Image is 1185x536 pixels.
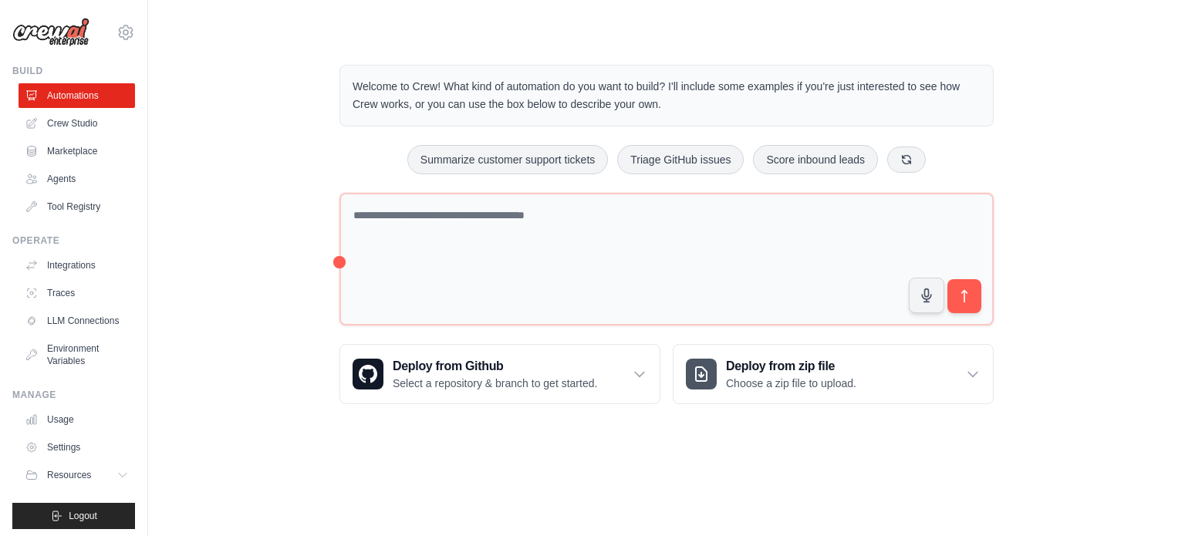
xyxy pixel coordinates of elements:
h3: Deploy from Github [393,357,597,376]
a: Agents [19,167,135,191]
a: Tool Registry [19,194,135,219]
a: Settings [19,435,135,460]
p: Describe the automation you want to build, select an example option, or use the microphone to spe... [890,442,1129,492]
button: Resources [19,463,135,487]
div: Build [12,65,135,77]
span: Step 1 [902,398,933,410]
a: Usage [19,407,135,432]
h3: Deploy from zip file [726,357,856,376]
a: Traces [19,281,135,305]
button: Logout [12,503,135,529]
a: Marketplace [19,139,135,163]
p: Select a repository & branch to get started. [393,376,597,391]
span: Resources [47,469,91,481]
h3: Create an automation [890,415,1129,436]
img: Logo [12,18,89,47]
a: Integrations [19,253,135,278]
p: Choose a zip file to upload. [726,376,856,391]
button: Triage GitHub issues [617,145,744,174]
a: Crew Studio [19,111,135,136]
div: Manage [12,389,135,401]
a: LLM Connections [19,308,135,333]
div: Operate [12,234,135,247]
p: Welcome to Crew! What kind of automation do you want to build? I'll include some examples if you'... [353,78,981,113]
button: Score inbound leads [753,145,878,174]
span: Logout [69,510,97,522]
a: Environment Variables [19,336,135,373]
a: Automations [19,83,135,108]
button: Summarize customer support tickets [407,145,608,174]
button: Close walkthrough [1138,395,1150,406]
